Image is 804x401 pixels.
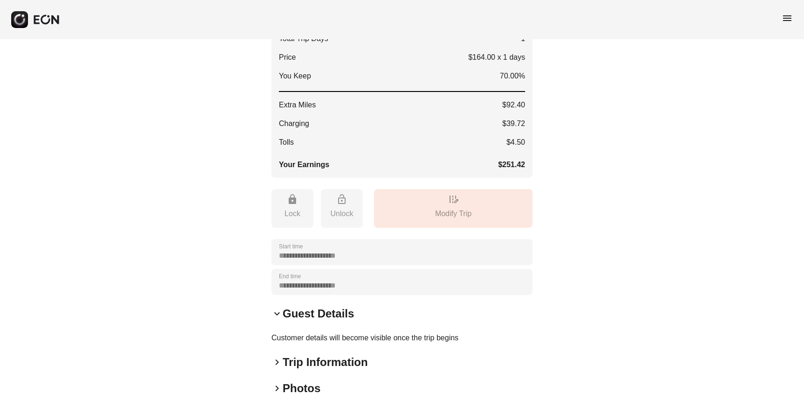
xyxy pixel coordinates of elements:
span: 70.00% [500,70,525,82]
span: $251.42 [498,159,525,170]
span: keyboard_arrow_right [271,357,283,368]
h2: Trip Information [283,355,368,370]
span: Extra Miles [279,99,316,111]
span: You Keep [279,70,311,82]
span: Your Earnings [279,159,329,170]
span: $4.50 [506,137,525,148]
span: Tolls [279,137,294,148]
span: Charging [279,118,309,129]
span: keyboard_arrow_down [271,308,283,319]
span: keyboard_arrow_right [271,383,283,394]
p: Customer details will become visible once the trip begins [271,332,533,344]
span: $92.40 [502,99,525,111]
span: $39.72 [502,118,525,129]
h2: Photos [283,381,320,396]
span: menu [782,13,793,24]
h2: Guest Details [283,306,354,321]
p: Price [279,52,296,63]
p: $164.00 x 1 days [468,52,525,63]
